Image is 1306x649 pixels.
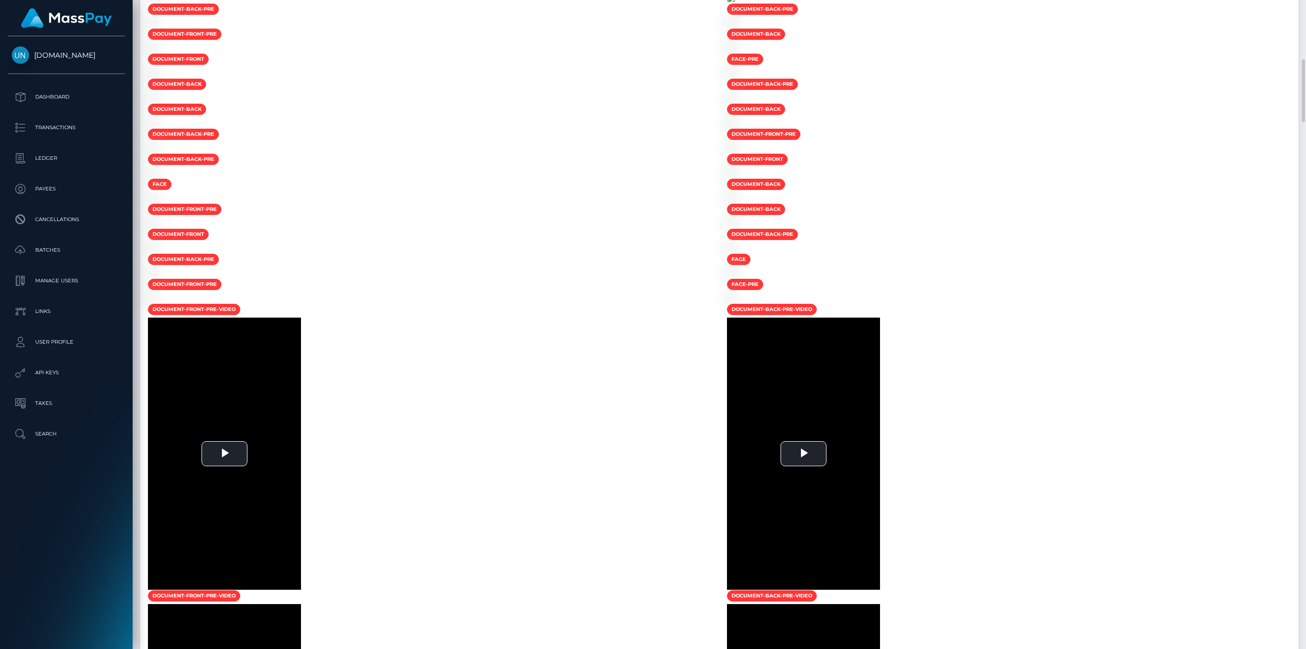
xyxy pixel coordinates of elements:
span: document-front-pre [148,279,221,290]
span: face [727,254,750,265]
a: Dashboard [8,84,125,110]
span: document-back-pre [148,254,219,265]
a: Taxes [8,391,125,416]
span: document-front [148,54,209,65]
span: document-back [727,29,785,40]
p: Dashboard [12,89,121,105]
img: 570c06d4-59e9-46d9-a27e-bead28d26e3c [727,269,735,277]
img: 9f666420-95dc-4ef8-a5ec-f2045825acc3 [148,194,156,202]
a: Search [8,421,125,447]
img: d49f0fd9-5c12-4989-84bc-699df6b7012e [148,119,156,127]
p: Links [12,304,121,319]
img: 7c65e678-00b8-4639-b1c9-3cf8874e0fe2 [727,19,735,27]
img: 9080310a-b89c-4bd2-b3ab-82cbfe7ddeea [148,244,156,252]
img: 8070c5d1-be98-4e8b-aae5-aad59e9505bb [727,144,735,152]
img: f8888f5a-188a-43ba-a7a3-d5ab323c284c [727,44,735,52]
span: document-back-pre [727,79,798,90]
span: document-back [727,179,785,190]
p: Search [12,426,121,442]
span: document-front [148,229,209,240]
button: Play Video [781,441,826,466]
img: 549adb7d-ef6a-485e-bc25-2813801baad2 [148,19,156,27]
img: fd521400-1177-4aa4-945f-d4726d387791 [148,169,156,177]
img: 55090b51-8c1d-45a1-ab57-2ca005203ded [727,94,735,102]
a: Payees [8,176,125,202]
span: face-pre [727,279,763,290]
div: Video Player [727,318,880,590]
span: document-front [727,154,788,165]
img: 5d19bee2-54e1-4d8b-bc7b-439e0a56f5e7 [148,144,156,152]
img: d35efc64-e15f-43d5-8b98-3220e6b95eb8 [727,244,735,252]
span: [DOMAIN_NAME] [8,51,125,60]
a: Transactions [8,115,125,140]
span: document-front-pre [148,29,221,40]
span: face-pre [727,54,763,65]
span: document-back-pre [727,4,798,15]
img: a668d209-cc6f-41a5-bdb0-d6227f411937 [727,119,735,127]
span: document-back-pre [148,154,219,165]
img: c9895d84-fc6e-4bde-a43d-adc086ef23c4 [148,44,156,52]
p: Cancellations [12,212,121,227]
span: document-back-pre-video [727,590,817,602]
p: Batches [12,243,121,258]
span: document-front-pre [727,129,800,140]
button: Play Video [202,441,247,466]
div: Video Player [148,318,301,590]
span: document-back [148,104,206,115]
span: document-front-pre [148,204,221,215]
a: Cancellations [8,207,125,232]
img: 8757c973-ecf8-40e9-aeac-d86d02bd7354 [727,194,735,202]
img: d9edb79f-adaf-4cd8-9840-b05ed866373b [148,269,156,277]
a: Batches [8,237,125,263]
p: API Keys [12,365,121,380]
span: document-back [727,104,785,115]
img: 88413715-2317-4f2c-9253-dd3409040611 [148,219,156,227]
a: Links [8,299,125,324]
p: User Profile [12,334,121,350]
span: document-back-pre [148,4,219,15]
span: document-back-pre [148,129,219,140]
p: Transactions [12,120,121,135]
span: document-front-pre-video [148,304,240,315]
img: Unlockt.me [12,46,29,64]
span: document-back [148,79,206,90]
span: document-front-pre-video [148,590,240,602]
p: Ledger [12,151,121,166]
p: Manage Users [12,273,121,289]
a: Ledger [8,146,125,171]
a: User Profile [8,329,125,355]
img: 722f9592-e589-469a-a019-da6b6e052dce [727,219,735,227]
img: e7452c86-92d9-405f-b936-109224eccaf4 [727,294,735,302]
span: document-back [727,204,785,215]
img: 0353fc2b-e4c2-4ef6-ac4a-0c3e6e2cccbe [148,69,156,77]
img: 5508f2c9-65b8-4342-a6b7-9a5ab4975564 [727,169,735,177]
img: 12616faa-dffb-4abe-a77b-f15220d8b396 [148,294,156,302]
span: document-back-pre [727,229,798,240]
p: Taxes [12,396,121,411]
img: 664f9786-d9d1-481d-8027-168dc1e016fe [727,69,735,77]
p: Payees [12,181,121,197]
span: face [148,179,171,190]
a: API Keys [8,360,125,386]
img: 2e661c9f-bbb3-4c30-8b9c-2a204482c3c6 [148,94,156,102]
a: Manage Users [8,268,125,294]
img: MassPay Logo [21,8,112,28]
span: document-back-pre-video [727,304,817,315]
